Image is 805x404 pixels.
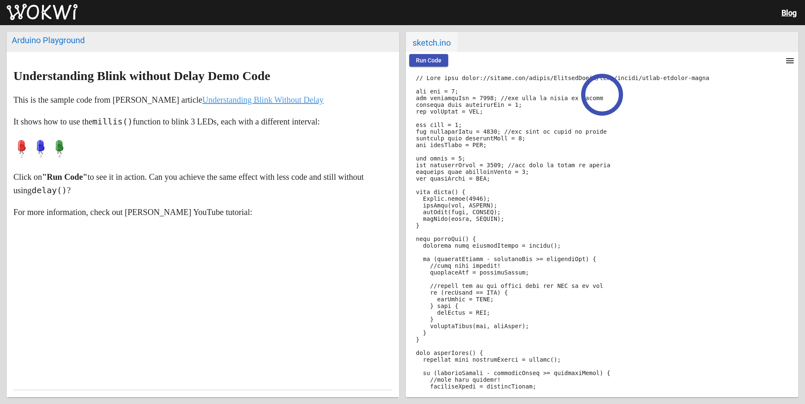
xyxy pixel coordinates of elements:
[13,205,392,219] p: For more information, check out [PERSON_NAME] YouTube tutorial:
[7,4,78,21] img: Wokwi
[92,117,132,127] code: millis()
[13,115,392,128] p: It shows how to use the function to blink 3 LEDs, each with a different interval:
[785,56,795,66] mat-icon: menu
[202,95,323,104] a: Understanding Blink Without Delay
[416,57,441,64] span: Run Code
[409,54,448,67] button: Run Code
[12,35,394,45] div: Arduino Playground
[31,185,67,195] code: delay()
[13,93,392,106] p: This is the sample code from [PERSON_NAME] article
[406,32,457,52] span: sketch.ino
[782,8,797,17] a: Blog
[13,170,392,197] p: Click on to see it in action. Can you achieve the same effect with less code and still without us...
[42,172,87,181] strong: "Run Code"
[13,69,392,83] h1: Understanding Blink without Delay Demo Code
